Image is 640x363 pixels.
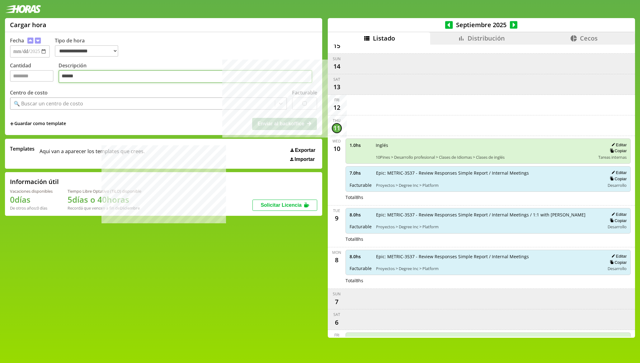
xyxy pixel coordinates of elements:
[350,265,372,271] span: Facturable
[68,205,141,211] div: Recordá que vencen a fin de
[334,97,339,103] div: Fri
[608,218,627,223] button: Copiar
[346,236,631,242] div: Total 8 hs
[376,142,594,148] span: Inglés
[10,188,53,194] div: Vacaciones disponibles
[10,120,14,127] span: +
[376,154,594,160] span: 10Pines > Desarrollo profesional > Clases de Idiomas > Clases de inglés
[608,266,627,271] span: Desarrollo
[373,34,395,42] span: Listado
[332,317,342,327] div: 6
[350,212,372,218] span: 8.0 hs
[295,148,315,153] span: Exportar
[376,336,594,342] span: Standup semanal
[10,70,54,82] input: Cantidad
[59,62,317,85] label: Descripción
[609,336,627,342] button: Editar
[292,89,317,96] label: Facturable
[55,37,123,58] label: Tipo de hora
[120,205,140,211] b: Diciembre
[332,144,342,154] div: 10
[609,212,627,217] button: Editar
[468,34,505,42] span: Distribución
[598,154,627,160] span: Tareas internas
[332,250,341,255] div: Mon
[332,213,342,223] div: 9
[10,177,59,186] h2: Información útil
[332,255,342,265] div: 8
[10,89,48,96] label: Centro de costo
[59,70,312,83] textarea: Descripción
[55,45,118,57] select: Tipo de hora
[261,202,302,208] span: Solicitar Licencia
[252,200,317,211] button: Solicitar Licencia
[376,212,601,218] span: Epic: METRIC-3537 - Review Responses Simple Report / Internal Meetings / 1:1 with [PERSON_NAME]
[609,254,627,259] button: Editar
[10,37,24,44] label: Fecha
[332,297,342,307] div: 7
[289,147,317,153] button: Exportar
[350,254,372,259] span: 8.0 hs
[376,170,601,176] span: Epic: METRIC-3537 - Review Responses Simple Report / Internal Meetings
[376,182,601,188] span: Proyectos > Degree Inc > Platform
[608,148,627,153] button: Copiar
[350,224,372,230] span: Facturable
[350,336,371,342] span: 0.5 hs
[294,157,315,162] span: Importar
[376,266,601,271] span: Proyectos > Degree Inc > Platform
[10,145,35,152] span: Templates
[609,170,627,175] button: Editar
[333,312,340,317] div: Sat
[332,138,341,144] div: Wed
[328,45,635,337] div: scrollable content
[333,208,340,213] div: Tue
[608,224,627,230] span: Desarrollo
[350,182,372,188] span: Facturable
[10,205,53,211] div: De otros años: 0 días
[40,145,145,162] span: Aqui van a aparecer los templates que crees.
[5,5,41,13] img: logotipo
[608,260,627,265] button: Copiar
[68,194,141,205] h1: 5 días o 40 horas
[350,142,371,148] span: 1.0 hs
[350,170,372,176] span: 7.0 hs
[333,291,341,297] div: Sun
[14,100,83,107] div: 🔍 Buscar un centro de costo
[346,194,631,200] div: Total 8 hs
[609,142,627,148] button: Editar
[376,224,601,230] span: Proyectos > Degree Inc > Platform
[332,123,342,133] div: 11
[346,278,631,283] div: Total 8 hs
[332,41,342,51] div: 15
[10,62,59,85] label: Cantidad
[10,120,66,127] span: +Guardar como template
[333,77,340,82] div: Sat
[68,188,141,194] div: Tiempo Libre Optativo (TiLO) disponible
[10,194,53,205] h1: 0 días
[376,254,601,259] span: Epic: METRIC-3537 - Review Responses Simple Report / Internal Meetings
[333,118,341,123] div: Thu
[10,21,46,29] h1: Cargar hora
[332,103,342,113] div: 12
[608,182,627,188] span: Desarrollo
[453,21,510,29] span: Septiembre 2025
[608,176,627,181] button: Copiar
[332,61,342,71] div: 14
[333,56,341,61] div: Sun
[332,82,342,92] div: 13
[580,34,598,42] span: Cecos
[334,332,339,338] div: Fri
